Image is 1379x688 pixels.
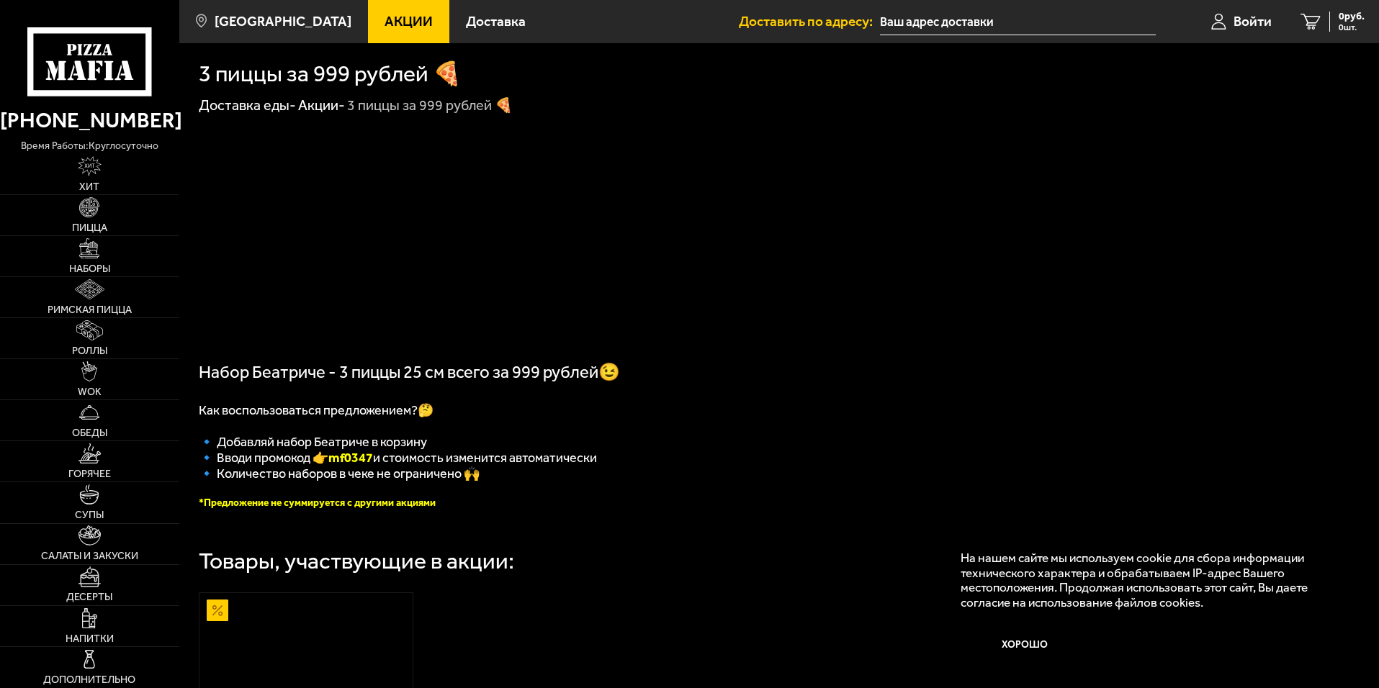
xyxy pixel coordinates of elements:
[199,96,296,114] a: Доставка еды-
[199,450,597,466] span: 🔹 Вводи промокод 👉 и стоимость изменится автоматически
[48,305,132,315] span: Римская пицца
[961,624,1090,667] button: Хорошо
[72,223,107,233] span: Пицца
[79,182,99,192] span: Хит
[739,14,880,28] span: Доставить по адресу:
[466,14,526,28] span: Доставка
[69,264,110,274] span: Наборы
[66,634,114,644] span: Напитки
[199,402,434,418] span: Как воспользоваться предложением?🤔
[1234,14,1272,28] span: Войти
[78,387,102,397] span: WOK
[75,510,104,520] span: Супы
[66,592,112,602] span: Десерты
[347,96,513,115] div: 3 пиццы за 999 рублей 🍕
[41,551,138,561] span: Салаты и закуски
[880,9,1156,35] input: Ваш адрес доставки
[199,362,620,382] span: Набор Беатриче - 3 пиццы 25 см всего за 999 рублей😉
[1339,23,1365,32] span: 0 шт.
[199,550,514,573] div: Товары, участвующие в акции:
[328,450,373,466] b: mf0347
[72,428,107,438] span: Обеды
[199,434,427,450] span: 🔹 Добавляй набор Беатриче в корзину
[385,14,433,28] span: Акции
[199,63,462,86] h1: 3 пиццы за 999 рублей 🍕
[207,599,228,621] img: Акционный
[1339,12,1365,22] span: 0 руб.
[43,675,135,685] span: Дополнительно
[298,96,345,114] a: Акции-
[215,14,351,28] span: [GEOGRAPHIC_DATA]
[72,346,107,356] span: Роллы
[68,469,111,479] span: Горячее
[199,466,480,481] span: 🔹 Количество наборов в чеке не ограничено 🙌
[199,497,436,509] font: *Предложение не суммируется с другими акциями
[961,551,1337,610] p: На нашем сайте мы используем cookie для сбора информации технического характера и обрабатываем IP...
